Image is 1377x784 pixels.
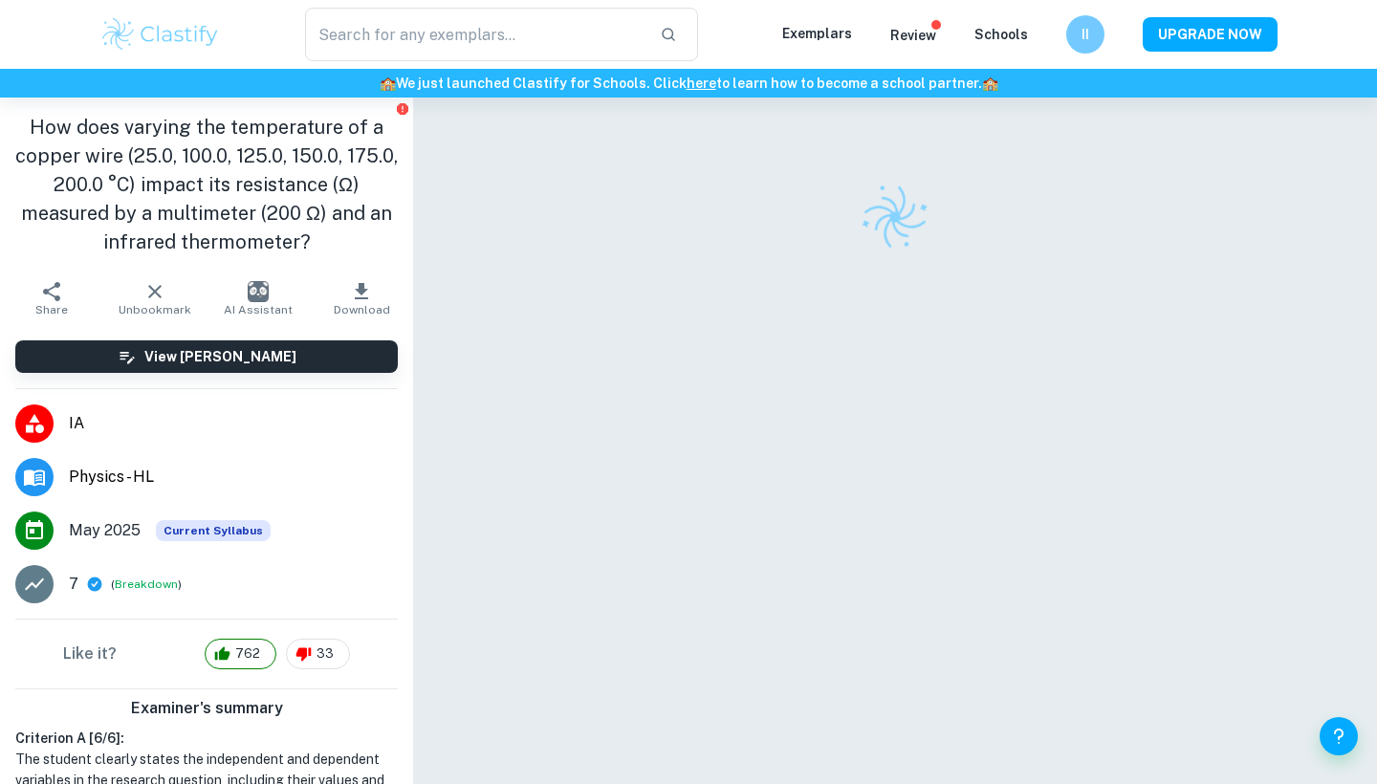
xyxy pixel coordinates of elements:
p: 7 [69,573,78,596]
span: May 2025 [69,519,141,542]
a: Schools [974,27,1028,42]
span: 🏫 [380,76,396,91]
span: 🏫 [982,76,998,91]
h6: We just launched Clastify for Schools. Click to learn how to become a school partner. [4,73,1373,94]
h6: Criterion A [ 6 / 6 ]: [15,728,398,749]
span: AI Assistant [224,303,293,316]
button: UPGRADE NOW [1143,17,1278,52]
button: Report issue [395,101,409,116]
div: 33 [286,639,350,669]
p: Review [890,25,936,46]
span: IA [69,412,398,435]
button: Breakdown [115,576,178,593]
img: AI Assistant [248,281,269,302]
span: Share [35,303,68,316]
div: 762 [205,639,276,669]
a: here [687,76,716,91]
img: Clastify logo [99,15,221,54]
button: Download [310,272,413,325]
button: II [1066,15,1104,54]
h6: Examiner's summary [8,697,405,720]
img: Clastify logo [850,172,939,261]
div: This exemplar is based on the current syllabus. Feel free to refer to it for inspiration/ideas wh... [156,520,271,541]
h1: How does varying the temperature of a copper wire (25.0, 100.0, 125.0, 150.0, 175.0, 200.0 °C) im... [15,113,398,256]
button: AI Assistant [207,272,310,325]
span: 33 [306,644,344,664]
span: ( ) [111,576,182,594]
span: Download [334,303,390,316]
input: Search for any exemplars... [305,8,645,61]
span: Unbookmark [119,303,191,316]
button: Help and Feedback [1320,717,1358,755]
h6: Like it? [63,642,117,665]
span: Physics - HL [69,466,398,489]
h6: II [1075,24,1097,45]
button: View [PERSON_NAME] [15,340,398,373]
span: Current Syllabus [156,520,271,541]
span: 762 [225,644,271,664]
button: Unbookmark [103,272,207,325]
h6: View [PERSON_NAME] [144,346,296,367]
p: Exemplars [782,23,852,44]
